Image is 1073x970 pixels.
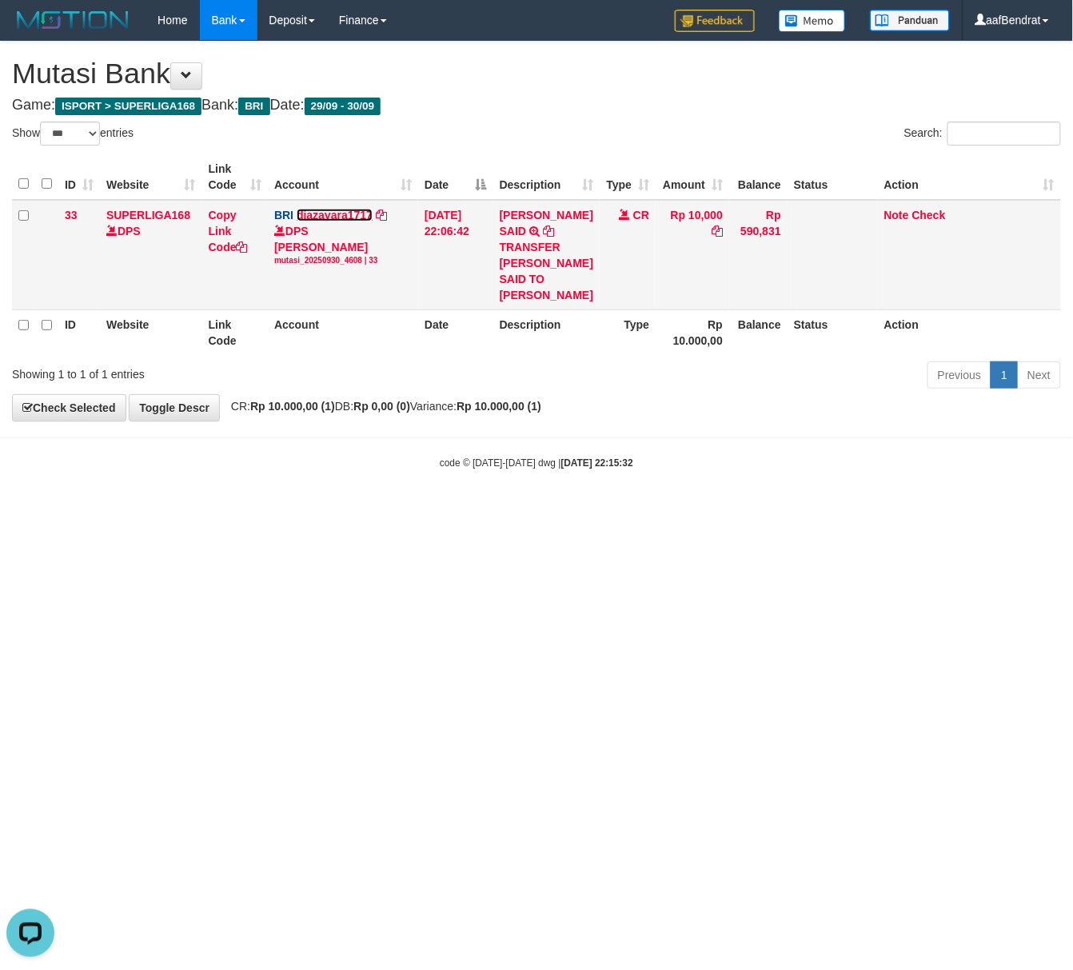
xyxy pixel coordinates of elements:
[675,10,755,32] img: Feedback.jpg
[58,309,100,355] th: ID
[129,394,220,421] a: Toggle Descr
[297,209,373,222] a: diazayara1717
[927,361,991,389] a: Previous
[561,457,633,469] strong: [DATE] 22:15:32
[729,200,788,310] td: Rp 590,831
[268,309,418,355] th: Account
[376,209,387,222] a: Copy diazayara1717 to clipboard
[223,400,541,413] span: CR: DB: Variance:
[788,309,878,355] th: Status
[100,200,202,310] td: DPS
[305,98,381,115] span: 29/09 - 30/09
[268,154,418,200] th: Account: activate to sort column ascending
[106,209,190,222] a: SUPERLIGA168
[779,10,846,32] img: Button%20Memo.svg
[250,400,335,413] strong: Rp 10.000,00 (1)
[656,309,729,355] th: Rp 10.000,00
[729,309,788,355] th: Balance
[202,309,268,355] th: Link Code
[55,98,201,115] span: ISPORT > SUPERLIGA168
[274,223,412,266] div: DPS [PERSON_NAME]
[12,122,134,146] label: Show entries
[712,225,723,238] a: Copy Rp 10,000 to clipboard
[656,200,729,310] td: Rp 10,000
[493,154,600,200] th: Description: activate to sort column ascending
[418,154,493,200] th: Date: activate to sort column descending
[656,154,729,200] th: Amount: activate to sort column ascending
[947,122,1061,146] input: Search:
[600,154,656,200] th: Type: activate to sort column ascending
[884,209,909,222] a: Note
[1017,361,1061,389] a: Next
[353,400,410,413] strong: Rp 0,00 (0)
[6,6,54,54] button: Open LiveChat chat widget
[991,361,1018,389] a: 1
[12,8,134,32] img: MOTION_logo.png
[65,209,78,222] span: 33
[878,154,1061,200] th: Action: activate to sort column ascending
[457,400,541,413] strong: Rp 10.000,00 (1)
[100,154,202,200] th: Website: activate to sort column ascending
[729,154,788,200] th: Balance
[543,225,554,238] a: Copy ROHMAN SAID to clipboard
[12,98,1061,114] h4: Game: Bank: Date:
[58,154,100,200] th: ID: activate to sort column ascending
[440,457,633,469] small: code © [DATE]-[DATE] dwg |
[40,122,100,146] select: Showentries
[418,200,493,310] td: [DATE] 22:06:42
[202,154,268,200] th: Link Code: activate to sort column ascending
[12,58,1061,90] h1: Mutasi Bank
[209,209,248,253] a: Copy Link Code
[600,309,656,355] th: Type
[12,394,126,421] a: Check Selected
[274,255,412,266] div: mutasi_20250930_4608 | 33
[12,360,435,382] div: Showing 1 to 1 of 1 entries
[238,98,269,115] span: BRI
[100,309,202,355] th: Website
[912,209,946,222] a: Check
[633,209,649,222] span: CR
[904,122,1061,146] label: Search:
[493,309,600,355] th: Description
[878,309,1061,355] th: Action
[274,209,293,222] span: BRI
[500,239,593,303] div: TRANSFER [PERSON_NAME] SAID TO [PERSON_NAME]
[788,154,878,200] th: Status
[418,309,493,355] th: Date
[500,209,593,238] a: [PERSON_NAME] SAID
[870,10,950,31] img: panduan.png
